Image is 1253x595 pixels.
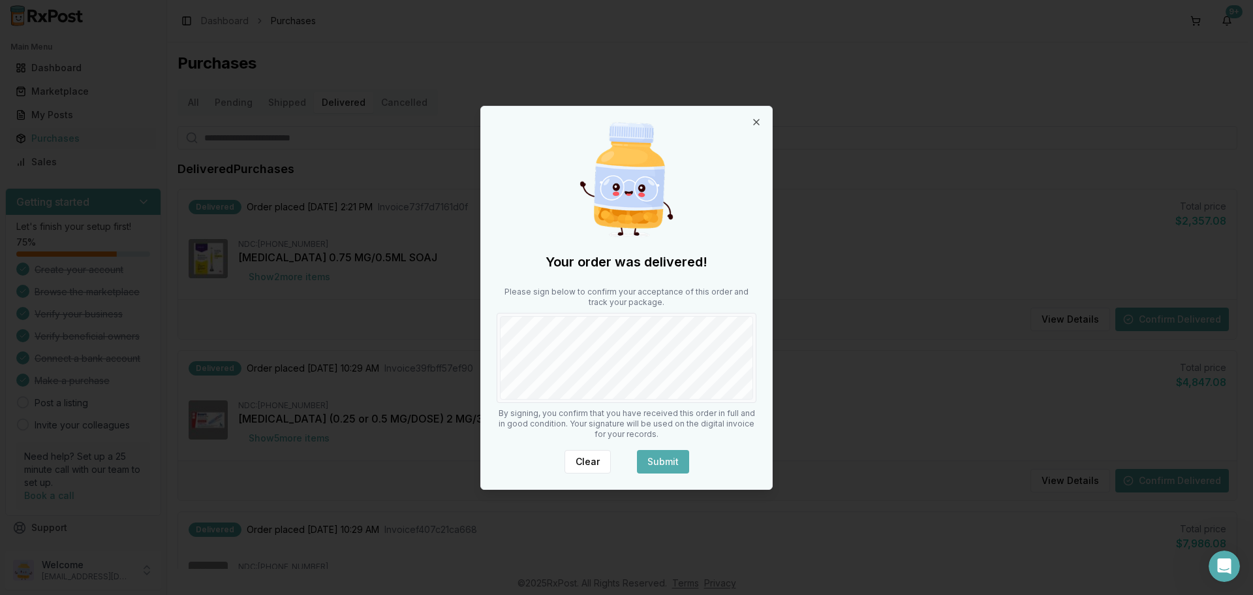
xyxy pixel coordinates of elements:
p: Please sign below to confirm your acceptance of this order and track your package. [497,287,756,308]
h2: Your order was delivered! [497,253,756,271]
img: Happy Pill Bottle [564,117,689,242]
iframe: Intercom live chat [1209,551,1240,582]
button: Submit [637,450,689,474]
button: Clear [565,450,611,474]
p: By signing, you confirm that you have received this order in full and in good condition. Your sig... [497,408,756,440]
